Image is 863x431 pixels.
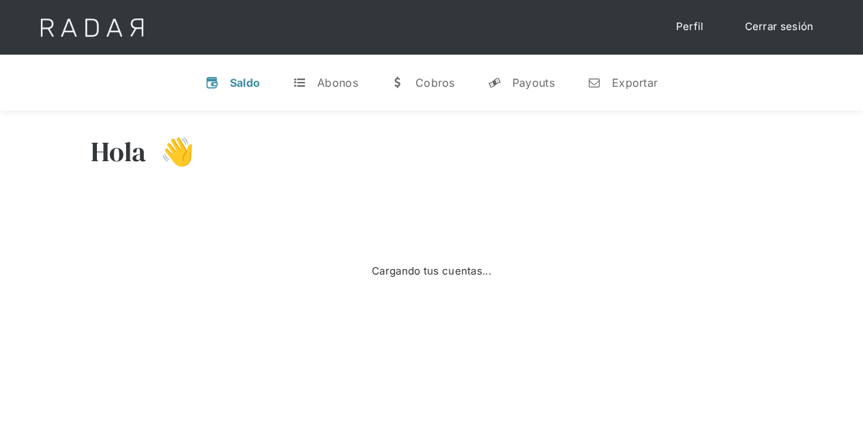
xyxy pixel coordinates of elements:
div: y [488,76,501,89]
h3: Hola [91,135,147,169]
div: Cobros [415,76,455,89]
a: Perfil [662,14,718,40]
div: Exportar [612,76,658,89]
div: Payouts [512,76,555,89]
div: n [587,76,601,89]
div: Saldo [230,76,261,89]
div: t [293,76,306,89]
h3: 👋 [147,135,194,169]
a: Cerrar sesión [731,14,828,40]
div: Abonos [317,76,358,89]
div: Cargando tus cuentas... [372,264,491,279]
div: w [391,76,405,89]
div: v [205,76,219,89]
